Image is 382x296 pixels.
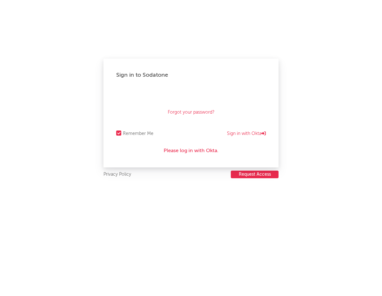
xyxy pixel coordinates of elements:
[231,171,279,178] button: Request Access
[123,130,153,137] div: Remember Me
[227,130,266,137] a: Sign in with Okta
[116,147,266,155] div: Please log in with Okta.
[116,71,266,79] div: Sign in to Sodatone
[168,109,215,116] a: Forgot your password?
[103,171,131,179] a: Privacy Policy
